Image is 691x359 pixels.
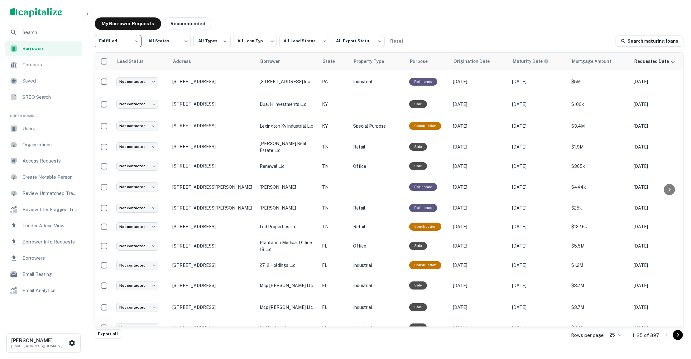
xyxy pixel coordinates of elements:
[193,35,231,47] button: All Types
[512,262,565,269] p: [DATE]
[116,142,158,151] div: Not contacted
[568,53,631,70] th: Mortgage Amount
[116,77,158,86] div: Not contacted
[22,287,78,294] span: Email Analytics
[323,58,343,65] span: State
[512,184,565,191] p: [DATE]
[453,205,506,211] p: [DATE]
[512,144,565,150] p: [DATE]
[5,170,82,185] a: Create Notable Person
[260,58,288,65] span: Borrower
[353,304,403,311] p: Industrial
[5,251,82,266] div: Borrowers
[10,7,62,17] img: capitalize-logo.png
[116,100,158,109] div: Not contacted
[260,205,316,211] p: [PERSON_NAME]
[512,78,565,85] p: [DATE]
[22,238,78,246] span: Borrower Info Requests
[571,123,627,130] p: $3.4M
[322,205,347,211] p: TN
[453,163,506,170] p: [DATE]
[634,184,687,191] p: [DATE]
[353,243,403,249] p: Office
[116,204,158,213] div: Not contacted
[322,243,347,249] p: FL
[322,144,347,150] p: TN
[513,58,549,65] div: Maturity dates displayed may be estimated. Please contact the lender for the most accurate maturi...
[571,184,627,191] p: $444k
[322,304,347,311] p: FL
[409,303,427,311] div: Sale
[453,243,506,249] p: [DATE]
[116,261,158,270] div: Not contacted
[11,338,67,343] h6: [PERSON_NAME]
[354,58,392,65] span: Property Type
[5,137,82,152] a: Organizations
[260,184,316,191] p: [PERSON_NAME]
[634,223,687,230] p: [DATE]
[116,162,158,171] div: Not contacted
[22,190,78,197] span: Review Unmatched Transactions
[634,304,687,311] p: [DATE]
[353,78,403,85] p: Industrial
[571,332,605,339] p: Rows per page:
[512,304,565,311] p: [DATE]
[5,267,82,282] a: Email Testing
[173,58,199,65] span: Address
[116,242,158,251] div: Not contacted
[260,101,316,108] p: dual h investments llc
[5,202,82,217] a: Review LTV Flagged Transactions
[322,262,347,269] p: FL
[634,101,687,108] p: [DATE]
[453,78,506,85] p: [DATE]
[350,53,406,70] th: Property Type
[410,58,436,65] span: Purpose
[172,283,253,288] p: [STREET_ADDRESS]
[322,184,347,191] p: TN
[512,324,565,331] p: [DATE]
[22,45,78,52] span: Borrowers
[353,205,403,211] p: Retail
[5,25,82,40] div: Search
[322,223,347,230] p: TN
[5,57,82,72] div: Contacts
[453,58,498,65] span: Origination Date
[513,58,543,65] h6: Maturity Date
[409,324,427,331] div: Sale
[571,282,627,289] p: $3.7M
[512,163,565,170] p: [DATE]
[634,144,687,150] p: [DATE]
[5,186,82,201] a: Review Unmatched Transactions
[172,144,253,149] p: [STREET_ADDRESS]
[6,333,81,353] button: [PERSON_NAME][EMAIL_ADDRESS][DOMAIN_NAME]
[409,78,437,86] div: This loan purpose was for refinancing
[5,154,82,168] a: Access Requests
[172,262,253,268] p: [STREET_ADDRESS]
[571,163,627,170] p: $365k
[660,309,691,339] iframe: Chat Widget
[409,162,427,170] div: Sale
[571,223,627,230] p: $122.5k
[22,141,78,149] span: Organizations
[260,324,316,331] p: pb studios llc
[322,123,347,130] p: KY
[5,121,82,136] div: Users
[512,223,565,230] p: [DATE]
[332,33,385,49] div: All Export Statuses
[22,157,78,165] span: Access Requests
[512,101,565,108] p: [DATE]
[233,33,277,49] div: All Loan Types
[409,183,437,191] div: This loan purpose was for refinancing
[22,173,78,181] span: Create Notable Person
[260,140,316,154] p: [PERSON_NAME] real estate llc
[634,123,687,130] p: [DATE]
[409,143,427,151] div: Sale
[634,324,687,331] p: [DATE]
[319,53,350,70] th: State
[172,163,253,169] p: [STREET_ADDRESS]
[409,122,441,130] div: This loan purpose was for construction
